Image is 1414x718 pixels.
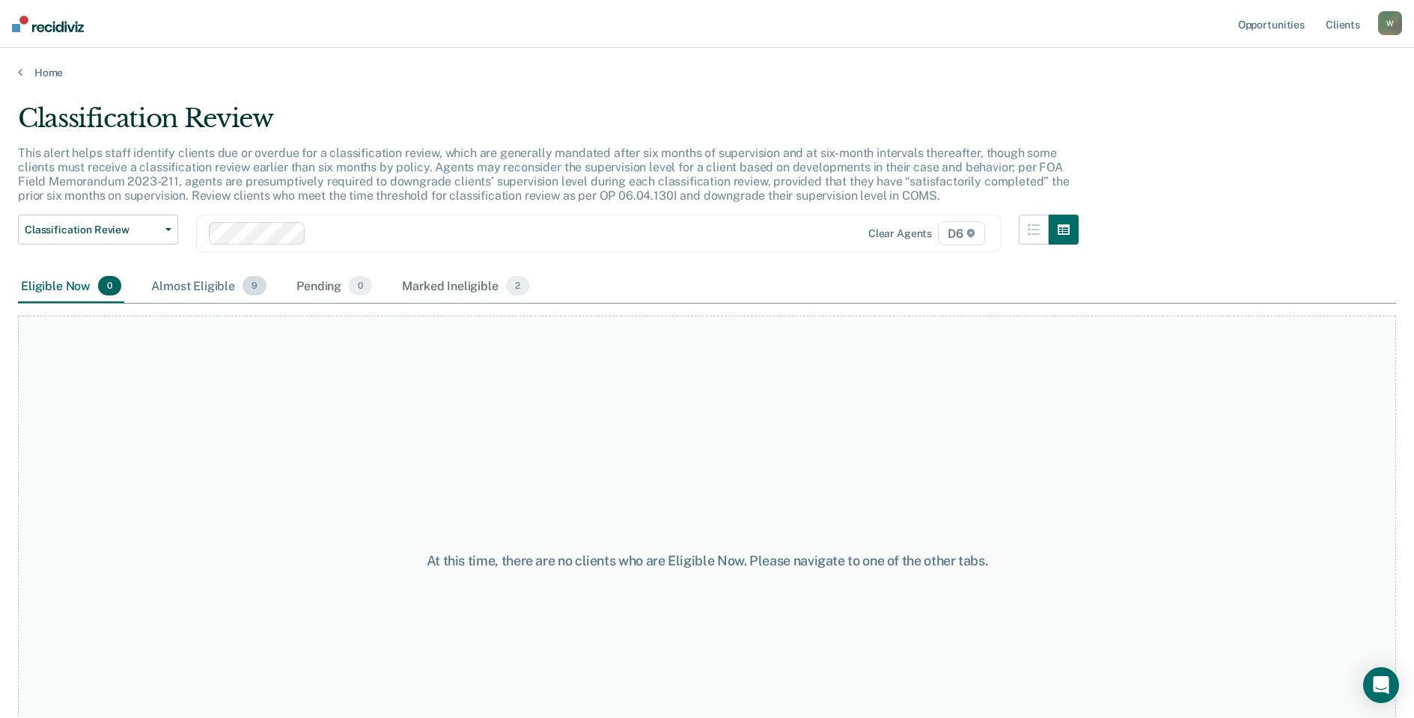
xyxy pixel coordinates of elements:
[349,276,372,295] span: 0
[506,276,529,295] span: 2
[243,276,266,295] span: 9
[938,221,985,245] span: D6
[98,276,121,295] span: 0
[148,270,269,303] div: Almost Eligible9
[25,224,159,236] span: Classification Review
[1363,667,1399,703] div: Open Intercom Messenger
[1378,11,1402,35] button: W
[293,270,375,303] div: Pending0
[18,66,1396,79] a: Home
[18,103,1079,146] div: Classification Review
[18,215,178,245] button: Classification Review
[12,16,84,32] img: Recidiviz
[363,553,1052,569] div: At this time, there are no clients who are Eligible Now. Please navigate to one of the other tabs.
[18,146,1070,203] p: This alert helps staff identify clients due or overdue for a classification review, which are gen...
[399,270,532,303] div: Marked Ineligible2
[868,227,932,240] div: Clear agents
[18,270,124,303] div: Eligible Now0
